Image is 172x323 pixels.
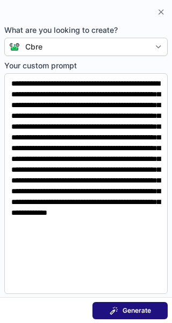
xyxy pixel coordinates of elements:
span: What are you looking to create? [4,25,168,36]
button: Generate [92,302,168,319]
span: Your custom prompt [4,60,168,71]
span: Generate [123,306,151,315]
textarea: Your custom prompt [4,73,168,294]
div: Cbre [25,41,42,52]
img: Connie from ContactOut [5,43,20,51]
